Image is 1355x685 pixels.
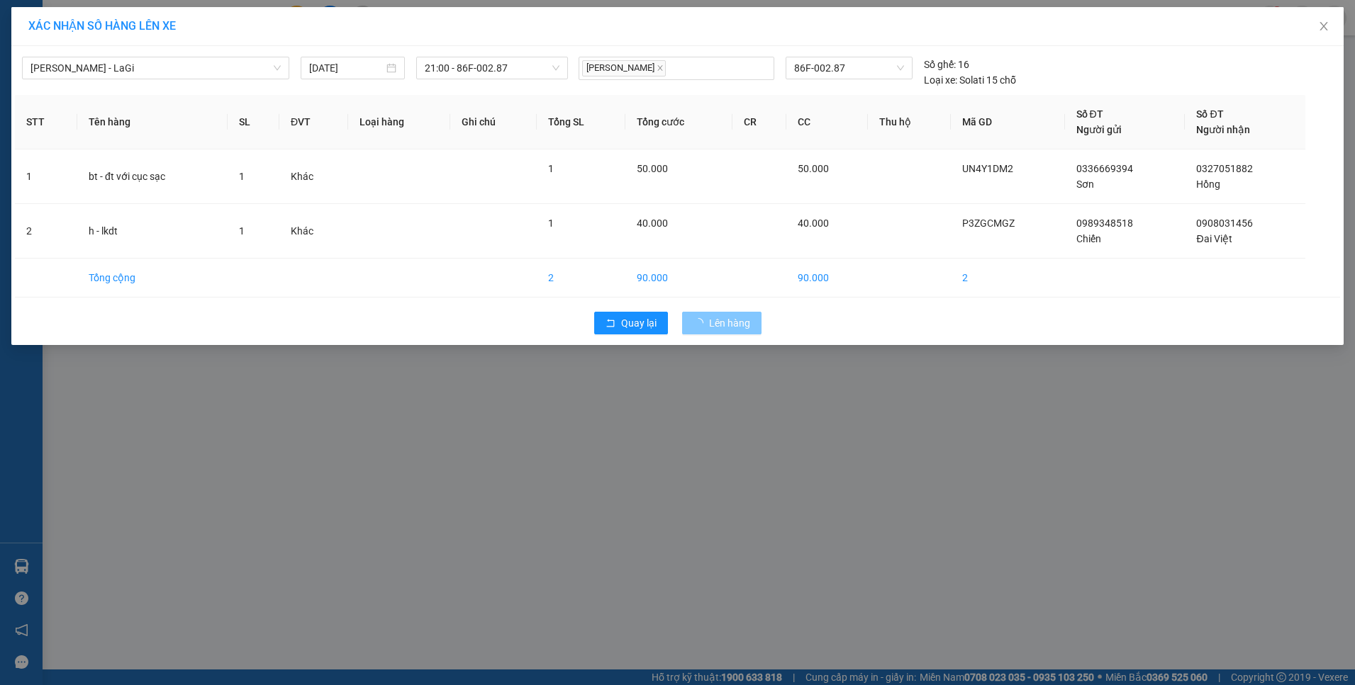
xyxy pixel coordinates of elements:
span: Hồng [1196,179,1220,190]
span: [PERSON_NAME] [582,60,666,77]
span: Loại xe: [924,72,957,88]
input: 13/08/2025 [309,60,384,76]
span: 0327051882 [1196,163,1253,174]
th: CC [786,95,868,149]
span: 1 [548,163,554,174]
span: rollback [606,318,615,329]
td: Tổng cộng [77,259,228,298]
strong: Nhà xe Mỹ Loan [6,6,71,45]
th: ĐVT [279,95,348,149]
th: Tổng SL [537,95,626,149]
span: 0989348518 [1076,217,1133,229]
span: Người gửi [1076,124,1122,135]
td: Khác [279,204,348,259]
span: Sơn [1076,179,1094,190]
span: Số ĐT [1196,108,1223,120]
span: 33 Bác Ái, P Phước Hội, TX Lagi [6,50,67,90]
td: 1 [15,149,77,204]
td: 2 [15,204,77,259]
span: 50.000 [637,163,668,174]
span: 1 [239,225,245,237]
button: Lên hàng [682,312,762,334]
span: Lên hàng [709,315,750,331]
div: 16 [924,57,969,72]
span: 86F-002.87 [794,57,904,79]
button: rollbackQuay lại [594,312,668,334]
span: 40.000 [637,217,668,229]
td: 90.000 [786,259,868,298]
th: Loại hàng [348,95,450,149]
span: Đai Việt [1196,233,1232,244]
span: Số ĐT [1076,108,1103,120]
span: 1 [239,171,245,182]
td: bt - đt với cục sạc [77,149,228,204]
span: 0968278298 [6,92,69,106]
th: Tổng cước [625,95,732,149]
th: Tên hàng [77,95,228,149]
th: CR [732,95,786,149]
th: Ghi chú [450,95,536,149]
button: Close [1304,7,1344,47]
span: Hồ Chí Minh - LaGi [30,57,281,79]
td: Khác [279,149,348,204]
span: close [657,64,664,72]
span: loading [693,318,709,328]
td: 2 [951,259,1065,298]
div: Solati 15 chỗ [924,72,1016,88]
td: 90.000 [625,259,732,298]
th: STT [15,95,77,149]
span: Số ghế: [924,57,956,72]
span: 50.000 [798,163,829,174]
th: SL [228,95,279,149]
span: Người nhận [1196,124,1250,135]
span: UN4Y1DM2 [962,163,1013,174]
td: h - lkdt [77,204,228,259]
span: Quay lại [621,315,657,331]
span: P3ZGCMGZ [962,217,1015,229]
span: 40.000 [798,217,829,229]
span: 0908031456 [1196,217,1253,229]
td: 2 [537,259,626,298]
span: 21:00 - 86F-002.87 [425,57,559,79]
span: Chiến [1076,233,1101,244]
th: Thu hộ [868,95,951,149]
span: 1 [548,217,554,229]
span: XÁC NHẬN SỐ HÀNG LÊN XE [28,19,176,33]
span: close [1318,21,1329,32]
span: 0336669394 [1076,163,1133,174]
th: Mã GD [951,95,1065,149]
span: P3ZGCMGZ [108,25,178,40]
